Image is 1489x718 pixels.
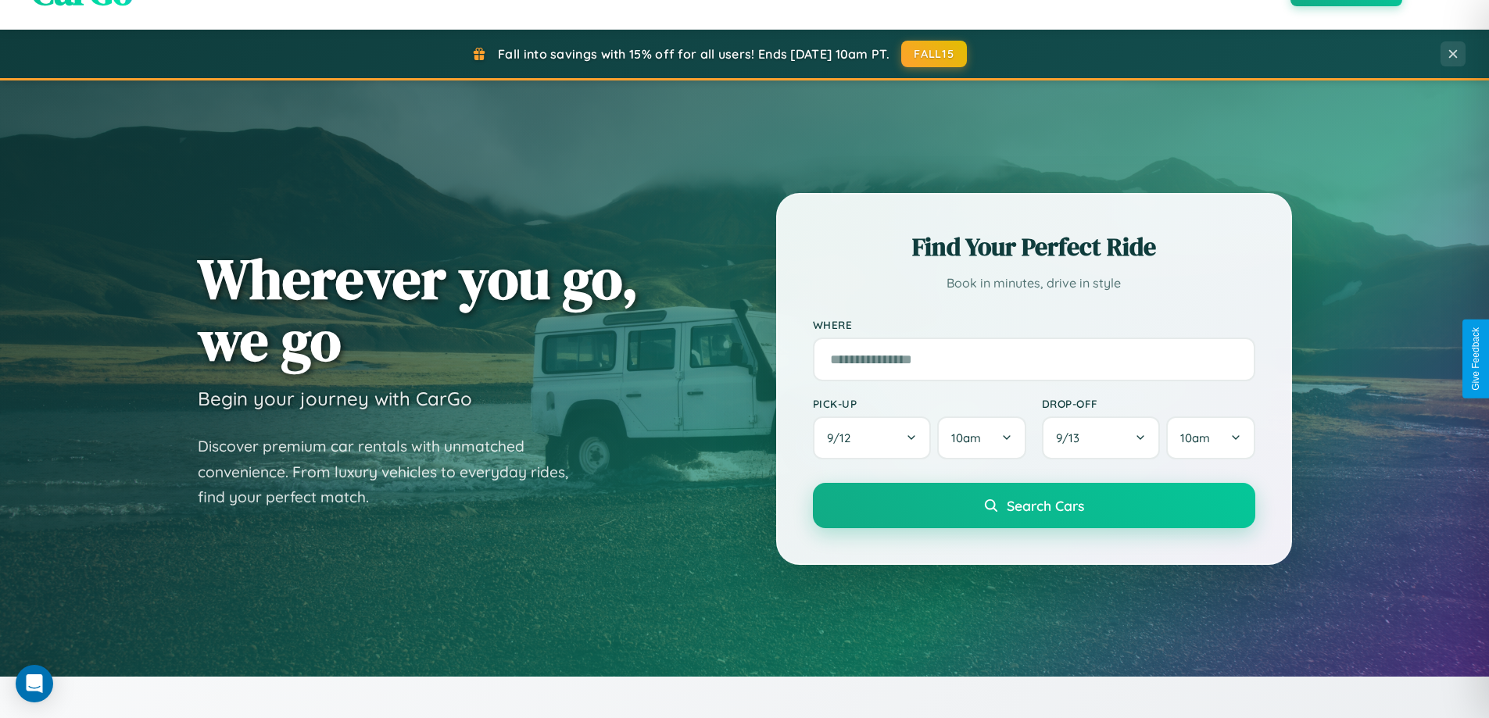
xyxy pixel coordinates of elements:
button: 9/12 [813,416,932,459]
button: 10am [937,416,1025,459]
span: Fall into savings with 15% off for all users! Ends [DATE] 10am PT. [498,46,889,62]
div: Give Feedback [1470,327,1481,391]
span: 9 / 13 [1056,430,1087,445]
h3: Begin your journey with CarGo [198,387,472,410]
div: Open Intercom Messenger [16,665,53,702]
h2: Find Your Perfect Ride [813,230,1255,264]
h1: Wherever you go, we go [198,248,639,371]
span: Search Cars [1007,497,1084,514]
p: Book in minutes, drive in style [813,272,1255,295]
span: 9 / 12 [827,430,858,445]
label: Drop-off [1042,397,1255,410]
button: 10am [1166,416,1255,459]
button: FALL15 [901,41,967,67]
button: Search Cars [813,483,1255,528]
button: 9/13 [1042,416,1161,459]
label: Where [813,318,1255,331]
span: 10am [1180,430,1210,445]
span: 10am [951,430,981,445]
label: Pick-up [813,397,1026,410]
p: Discover premium car rentals with unmatched convenience. From luxury vehicles to everyday rides, ... [198,434,589,510]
